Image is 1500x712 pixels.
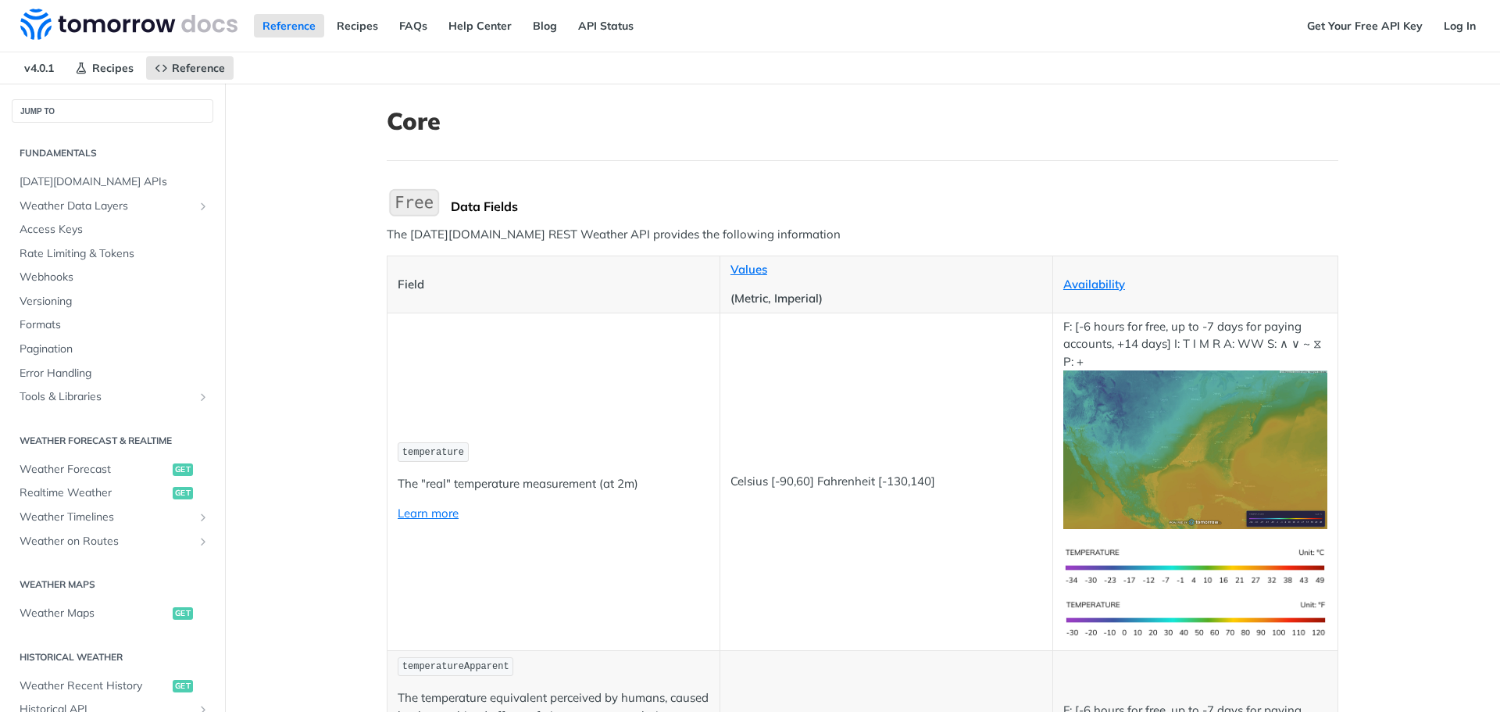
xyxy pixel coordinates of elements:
span: Weather Maps [20,606,169,621]
span: Tools & Libraries [20,389,193,405]
code: temperatureApparent [398,657,513,677]
a: [DATE][DOMAIN_NAME] APIs [12,170,213,194]
a: Weather Forecastget [12,458,213,481]
span: Weather on Routes [20,534,193,549]
h2: Historical Weather [12,650,213,664]
span: Weather Timelines [20,510,193,525]
div: Data Fields [451,199,1338,214]
span: Expand image [1063,610,1327,625]
span: Formats [20,317,209,333]
a: Tools & LibrariesShow subpages for Tools & Libraries [12,385,213,409]
img: Tomorrow.io Weather API Docs [20,9,237,40]
a: Log In [1435,14,1484,38]
span: Reference [172,61,225,75]
h2: Weather Maps [12,578,213,592]
a: Weather TimelinesShow subpages for Weather Timelines [12,506,213,529]
p: (Metric, Imperial) [730,290,1042,308]
span: get [173,607,193,620]
p: Celsius [-90,60] Fahrenheit [-130,140] [730,473,1042,491]
span: v4.0.1 [16,56,62,80]
a: Webhooks [12,266,213,289]
span: Recipes [92,61,134,75]
a: Versioning [12,290,213,313]
a: Rate Limiting & Tokens [12,242,213,266]
a: Recipes [66,56,142,80]
button: Show subpages for Weather on Routes [197,535,209,548]
button: Show subpages for Tools & Libraries [197,391,209,403]
p: F: [-6 hours for free, up to -7 days for paying accounts, +14 days] I: T I M R A: WW S: ∧ ∨ ~ ⧖ P: + [1063,318,1327,529]
a: Realtime Weatherget [12,481,213,505]
a: Access Keys [12,218,213,242]
a: Pagination [12,338,213,361]
span: Weather Data Layers [20,199,193,214]
span: [DATE][DOMAIN_NAME] APIs [20,174,209,190]
code: temperature [398,442,469,462]
span: Pagination [20,342,209,357]
span: Error Handling [20,366,209,381]
span: Expand image [1063,442,1327,456]
h2: Weather Forecast & realtime [12,434,213,448]
span: Rate Limiting & Tokens [20,246,209,262]
span: Realtime Weather [20,485,169,501]
p: Field [398,276,709,294]
p: The [DATE][DOMAIN_NAME] REST Weather API provides the following information [387,226,1338,244]
a: Weather Recent Historyget [12,674,213,698]
a: Get Your Free API Key [1298,14,1431,38]
a: Help Center [440,14,520,38]
span: Expand image [1063,558,1327,573]
button: JUMP TO [12,99,213,123]
p: The "real" temperature measurement (at 2m) [398,475,709,493]
a: FAQs [391,14,436,38]
span: get [173,680,193,692]
a: Weather Mapsget [12,602,213,625]
a: Reference [254,14,324,38]
a: Reference [146,56,234,80]
a: Formats [12,313,213,337]
span: Access Keys [20,222,209,238]
a: Values [730,262,767,277]
a: Weather Data LayersShow subpages for Weather Data Layers [12,195,213,218]
a: Weather on RoutesShow subpages for Weather on Routes [12,530,213,553]
a: Recipes [328,14,387,38]
span: Webhooks [20,270,209,285]
button: Show subpages for Weather Data Layers [197,200,209,213]
span: Weather Forecast [20,462,169,478]
span: get [173,487,193,499]
a: API Status [570,14,642,38]
span: Weather Recent History [20,678,169,694]
button: Show subpages for Weather Timelines [197,511,209,524]
a: Availability [1063,277,1125,292]
a: Error Handling [12,362,213,385]
span: Versioning [20,294,209,309]
h1: Core [387,107,1338,135]
h2: Fundamentals [12,146,213,160]
span: get [173,463,193,476]
a: Blog [524,14,566,38]
a: Learn more [398,506,459,521]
